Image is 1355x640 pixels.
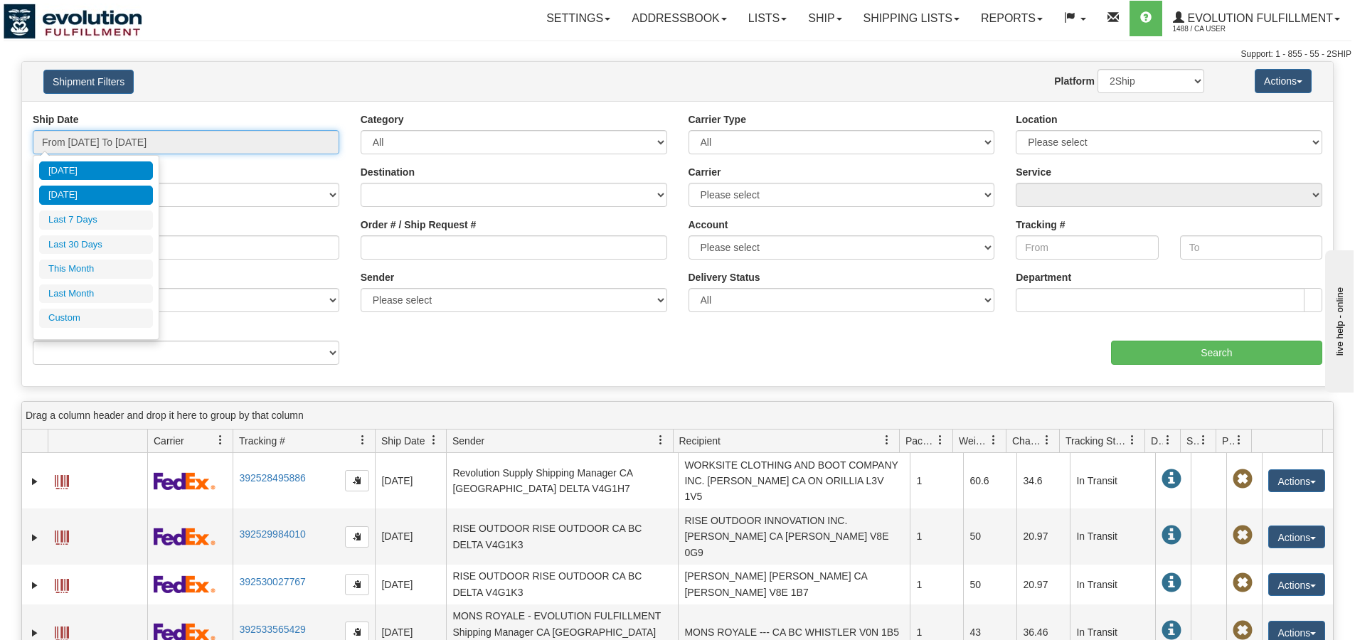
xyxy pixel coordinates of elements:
[361,165,415,179] label: Destination
[1035,428,1059,452] a: Charge filter column settings
[381,434,425,448] span: Ship Date
[738,1,797,36] a: Lists
[1162,573,1181,593] span: In Transit
[351,428,375,452] a: Tracking # filter column settings
[39,284,153,304] li: Last Month
[905,434,935,448] span: Packages
[1180,235,1322,260] input: To
[678,508,910,564] td: RISE OUTDOOR INNOVATION INC. [PERSON_NAME] CA [PERSON_NAME] V8E 0G9
[154,434,184,448] span: Carrier
[154,472,216,490] img: 2 - FedEx Express®
[55,469,69,491] a: Label
[43,70,134,94] button: Shipment Filters
[1016,453,1070,508] td: 34.6
[22,402,1333,430] div: grid grouping header
[1184,12,1333,24] span: Evolution Fulfillment
[1233,469,1253,489] span: Pickup Not Assigned
[1070,453,1155,508] td: In Transit
[154,528,216,545] img: 2 - FedEx Express®
[39,210,153,230] li: Last 7 Days
[28,474,42,489] a: Expand
[361,112,404,127] label: Category
[39,235,153,255] li: Last 30 Days
[1173,22,1280,36] span: 1488 / CA User
[1255,69,1312,93] button: Actions
[1054,74,1095,88] label: Platform
[689,165,721,179] label: Carrier
[910,453,963,508] td: 1
[959,434,989,448] span: Weight
[1070,508,1155,564] td: In Transit
[375,508,446,564] td: [DATE]
[875,428,899,452] a: Recipient filter column settings
[345,470,369,491] button: Copy to clipboard
[910,508,963,564] td: 1
[963,508,1016,564] td: 50
[1233,526,1253,545] span: Pickup Not Assigned
[1162,1,1351,36] a: Evolution Fulfillment 1488 / CA User
[963,565,1016,604] td: 50
[55,524,69,547] a: Label
[39,309,153,328] li: Custom
[239,624,305,635] a: 392533565429
[982,428,1006,452] a: Weight filter column settings
[963,453,1016,508] td: 60.6
[39,186,153,205] li: [DATE]
[361,270,394,284] label: Sender
[1268,469,1325,492] button: Actions
[853,1,970,36] a: Shipping lists
[678,453,910,508] td: WORKSITE CLOTHING AND BOOT COMPANY INC. [PERSON_NAME] CA ON ORILLIA L3V 1V5
[536,1,621,36] a: Settings
[1227,428,1251,452] a: Pickup Status filter column settings
[1016,270,1071,284] label: Department
[1162,469,1181,489] span: In Transit
[678,565,910,604] td: [PERSON_NAME] [PERSON_NAME] CA [PERSON_NAME] V8E 1B7
[239,576,305,587] a: 392530027767
[689,218,728,232] label: Account
[970,1,1053,36] a: Reports
[446,508,678,564] td: RISE OUTDOOR RISE OUTDOOR CA BC DELTA V4G1K3
[55,572,69,595] a: Label
[1070,565,1155,604] td: In Transit
[1151,434,1163,448] span: Delivery Status
[1162,526,1181,545] span: In Transit
[446,453,678,508] td: Revolution Supply Shipping Manager CA [GEOGRAPHIC_DATA] DELTA V4G1H7
[4,4,142,39] img: logo1488.jpg
[1016,235,1158,260] input: From
[1066,434,1127,448] span: Tracking Status
[649,428,673,452] a: Sender filter column settings
[208,428,233,452] a: Carrier filter column settings
[4,48,1351,60] div: Support: 1 - 855 - 55 - 2SHIP
[361,218,477,232] label: Order # / Ship Request #
[928,428,952,452] a: Packages filter column settings
[1111,341,1322,365] input: Search
[1012,434,1042,448] span: Charge
[1233,573,1253,593] span: Pickup Not Assigned
[239,472,305,484] a: 392528495886
[239,434,285,448] span: Tracking #
[689,112,746,127] label: Carrier Type
[422,428,446,452] a: Ship Date filter column settings
[1268,526,1325,548] button: Actions
[375,453,446,508] td: [DATE]
[797,1,852,36] a: Ship
[1016,165,1051,179] label: Service
[1186,434,1199,448] span: Shipment Issues
[1016,218,1065,232] label: Tracking #
[39,161,153,181] li: [DATE]
[452,434,484,448] span: Sender
[689,270,760,284] label: Delivery Status
[28,578,42,592] a: Expand
[1191,428,1216,452] a: Shipment Issues filter column settings
[11,12,132,23] div: live help - online
[910,565,963,604] td: 1
[375,565,446,604] td: [DATE]
[446,565,678,604] td: RISE OUTDOOR RISE OUTDOOR CA BC DELTA V4G1K3
[33,112,79,127] label: Ship Date
[1120,428,1144,452] a: Tracking Status filter column settings
[1322,247,1354,393] iframe: chat widget
[621,1,738,36] a: Addressbook
[1222,434,1234,448] span: Pickup Status
[345,526,369,548] button: Copy to clipboard
[39,260,153,279] li: This Month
